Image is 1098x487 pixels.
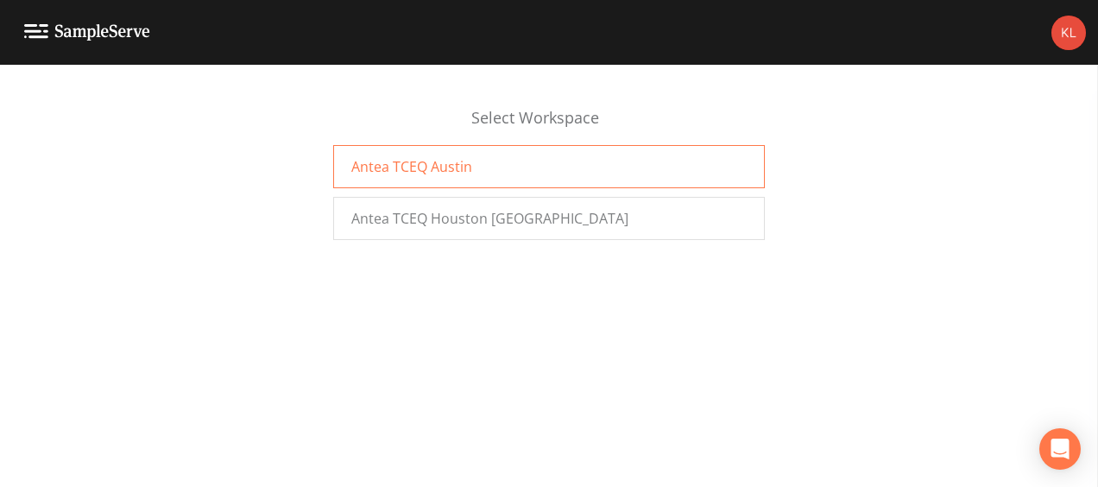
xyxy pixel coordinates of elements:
[351,156,472,177] span: Antea TCEQ Austin
[1051,16,1086,50] img: 9c4450d90d3b8045b2e5fa62e4f92659
[1039,428,1081,470] div: Open Intercom Messenger
[333,145,765,188] a: Antea TCEQ Austin
[333,197,765,240] a: Antea TCEQ Houston [GEOGRAPHIC_DATA]
[351,208,628,229] span: Antea TCEQ Houston [GEOGRAPHIC_DATA]
[333,106,765,145] div: Select Workspace
[24,24,150,41] img: logo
